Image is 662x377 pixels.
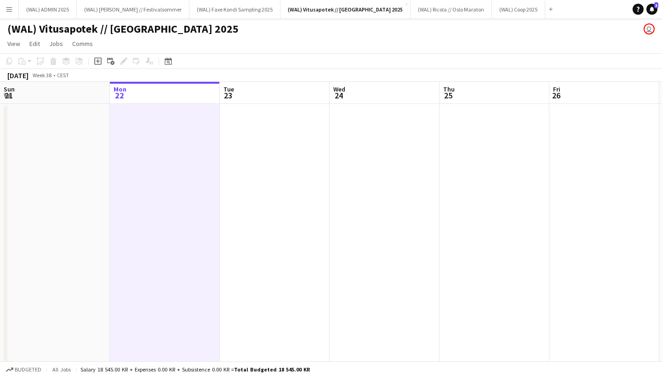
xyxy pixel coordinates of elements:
span: Week 38 [30,72,53,79]
span: Fri [553,85,560,93]
button: (WAL) Ricola // Oslo Maraton [411,0,492,18]
span: 23 [222,90,234,101]
div: [DATE] [7,71,29,80]
div: CEST [57,72,69,79]
a: Edit [26,38,44,50]
span: 24 [332,90,345,101]
a: View [4,38,24,50]
button: Budgeted [5,365,43,375]
span: Comms [72,40,93,48]
button: (WAL) Faxe Kondi Sampling 2025 [189,0,280,18]
button: (WAL) Vitusapotek // [GEOGRAPHIC_DATA] 2025 [280,0,411,18]
span: Sun [4,85,15,93]
span: 22 [112,90,126,101]
span: Jobs [49,40,63,48]
a: 3 [646,4,657,15]
span: 3 [654,2,658,8]
a: Jobs [46,38,67,50]
span: Edit [29,40,40,48]
button: (WAL) [PERSON_NAME] // Festivalsommer [77,0,189,18]
span: 25 [442,90,455,101]
button: (WAL) Coop 2025 [492,0,545,18]
span: 21 [2,90,15,101]
button: (WAL) ADMIN 2025 [19,0,77,18]
span: All jobs [51,366,73,373]
span: Thu [443,85,455,93]
span: Total Budgeted 18 545.00 KR [234,366,310,373]
span: Tue [223,85,234,93]
span: View [7,40,20,48]
span: Wed [333,85,345,93]
span: Mon [114,85,126,93]
div: Salary 18 545.00 KR + Expenses 0.00 KR + Subsistence 0.00 KR = [80,366,310,373]
h1: (WAL) Vitusapotek // [GEOGRAPHIC_DATA] 2025 [7,22,239,36]
span: Budgeted [15,366,41,373]
app-user-avatar: Julius Nin-Ubon [644,23,655,34]
span: 26 [552,90,560,101]
a: Comms [68,38,97,50]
